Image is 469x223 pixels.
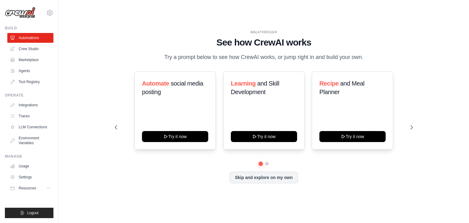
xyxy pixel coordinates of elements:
div: WALKTHROUGH [115,30,413,35]
a: Agents [7,66,53,76]
a: LLM Connections [7,122,53,132]
span: Learning [231,80,256,87]
a: Tool Registry [7,77,53,87]
span: social media posting [142,80,203,95]
a: Environment Variables [7,133,53,148]
div: Operate [5,93,53,98]
a: Traces [7,111,53,121]
span: Logout [27,210,38,215]
button: Resources [7,183,53,193]
button: Try it now [142,131,208,142]
span: Automate [142,80,169,87]
img: Logo [5,7,35,19]
a: Marketplace [7,55,53,65]
a: Settings [7,172,53,182]
span: Resources [19,186,36,191]
span: and Skill Development [231,80,279,95]
button: Logout [5,208,53,218]
button: Try it now [231,131,297,142]
p: Try a prompt below to see how CrewAI works, or jump right in and build your own. [161,53,366,62]
span: and Meal Planner [319,80,364,95]
button: Try it now [319,131,386,142]
div: Build [5,26,53,31]
a: Crew Studio [7,44,53,54]
div: Manage [5,154,53,159]
h1: See how CrewAI works [115,37,413,48]
a: Usage [7,161,53,171]
a: Integrations [7,100,53,110]
span: Recipe [319,80,339,87]
button: Skip and explore on my own [230,172,298,183]
a: Automations [7,33,53,43]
